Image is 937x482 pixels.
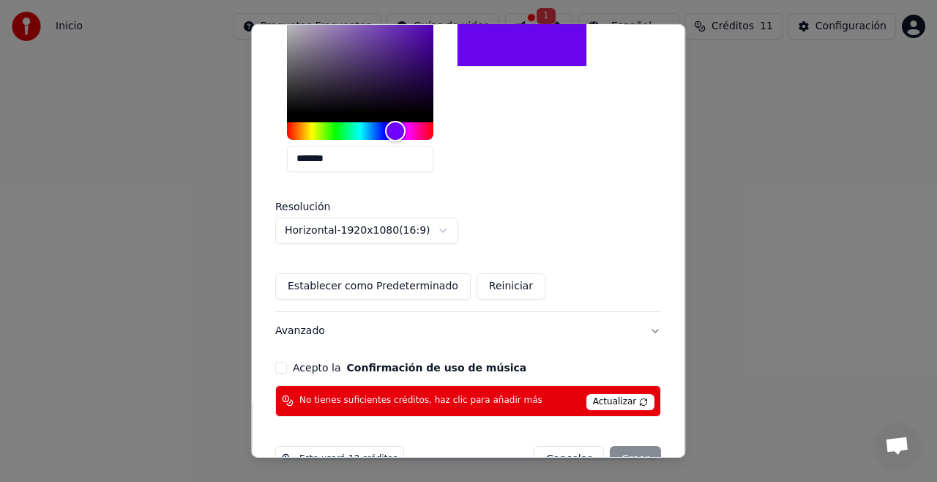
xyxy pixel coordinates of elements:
span: Actualizar [586,394,655,410]
span: Esto usará 12 créditos [299,453,397,465]
button: Establecer como Predeterminado [275,273,471,300]
label: Resolución [275,201,422,212]
button: Cancelar [534,446,605,472]
label: Acepto la [293,363,526,373]
button: Avanzado [275,312,661,350]
div: Hue [287,122,433,140]
button: Reiniciar [477,273,545,300]
span: No tienes suficientes créditos, haz clic para añadir más [299,395,542,407]
button: Acepto la [347,363,527,373]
